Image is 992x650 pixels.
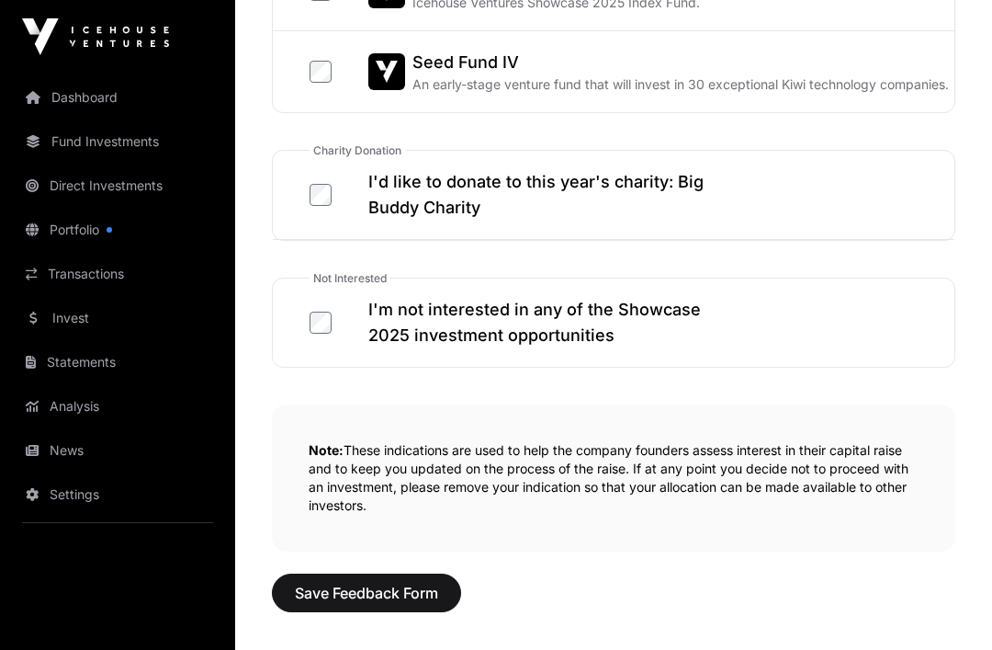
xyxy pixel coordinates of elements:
[368,297,721,348] h2: I'm not interested in any of the Showcase 2025 investment opportunities
[310,184,332,206] input: I'd like to donate to this year's charity: Big Buddy Charity
[310,312,332,334] input: I'm not interested in any of the Showcase 2025 investment opportunities
[309,442,344,458] strong: Note:
[368,53,405,90] img: Seed Fund IV
[15,121,220,162] a: Fund Investments
[15,165,220,206] a: Direct Investments
[412,75,949,94] p: An early-stage venture fund that will invest in 30 exceptional Kiwi technology companies.
[15,254,220,294] a: Transactions
[310,143,405,158] span: Charity Donation
[15,430,220,471] a: News
[310,61,332,83] input: Seed Fund IVSeed Fund IVAn early-stage venture fund that will invest in 30 exceptional Kiwi techn...
[272,405,955,552] p: These indications are used to help the company founders assess interest in their capital raise an...
[15,77,220,118] a: Dashboard
[412,50,949,75] h2: Seed Fund IV
[295,582,438,604] span: Save Feedback Form
[900,562,992,650] iframe: Chat Widget
[15,210,220,250] a: Portfolio
[22,18,169,55] img: Icehouse Ventures Logo
[15,474,220,515] a: Settings
[368,169,725,221] h2: I'd like to donate to this year's charity: Big Buddy Charity
[15,342,220,382] a: Statements
[272,574,461,612] button: Save Feedback Form
[15,386,220,427] a: Analysis
[310,271,390,286] span: Not Interested
[15,298,220,338] a: Invest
